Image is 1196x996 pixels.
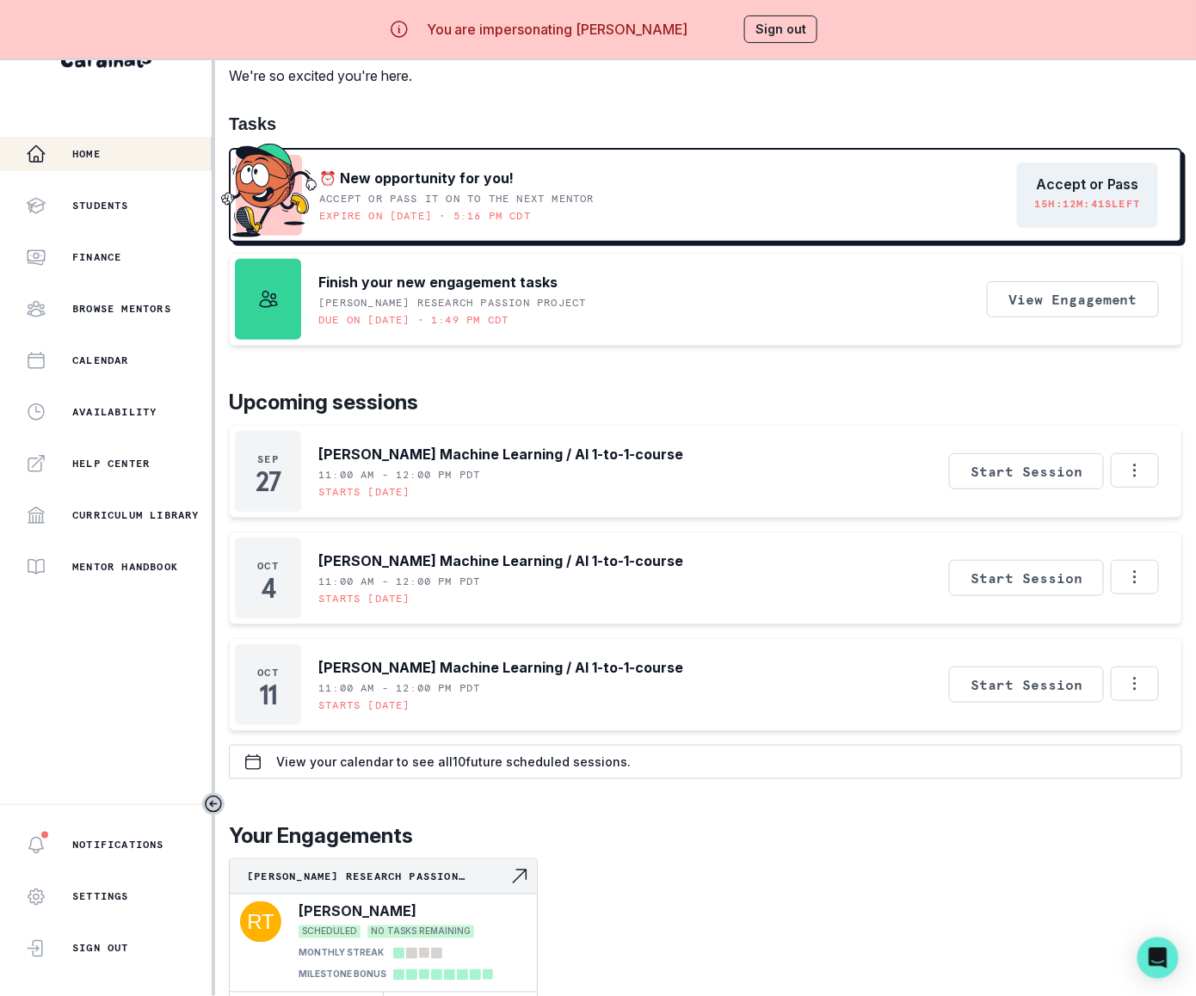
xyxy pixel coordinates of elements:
[318,681,481,695] p: 11:00 AM - 12:00 PM PDT
[72,942,129,956] p: Sign Out
[367,925,474,938] span: NO TASKS REMAINING
[229,821,1182,852] p: Your Engagements
[72,508,200,522] p: Curriculum Library
[299,968,386,981] p: MILESTONE BONUS
[318,485,410,499] p: Starts [DATE]
[72,890,129,904] p: Settings
[949,453,1104,489] button: Start Session
[202,793,225,815] button: Toggle sidebar
[318,575,481,588] p: 11:00 AM - 12:00 PM PDT
[509,866,530,887] svg: Navigate to engagement page
[229,65,505,86] p: We're so excited you're here.
[1036,176,1139,193] p: Accept or Pass
[427,19,688,40] p: You are impersonating [PERSON_NAME]
[319,209,531,223] p: Expire on [DATE] • 5:16 PM CDT
[72,560,178,574] p: Mentor Handbook
[299,901,416,922] p: [PERSON_NAME]
[318,592,410,606] p: Starts [DATE]
[744,15,817,43] button: Sign out
[318,550,683,571] p: [PERSON_NAME] Machine Learning / AI 1-to-1-course
[72,199,129,212] p: Students
[229,387,1182,418] p: Upcoming sessions
[261,580,275,597] p: 4
[1111,560,1159,594] button: Options
[72,147,101,161] p: Home
[987,281,1159,317] button: View Engagement
[318,313,509,327] p: Due on [DATE] • 1:49 PM CDT
[318,657,683,678] p: [PERSON_NAME] Machine Learning / AI 1-to-1-course
[1137,938,1179,979] div: Open Intercom Messenger
[229,114,1182,134] h1: Tasks
[318,468,481,482] p: 11:00 AM - 12:00 PM PDT
[72,405,157,419] p: Availability
[247,870,509,883] p: [PERSON_NAME] Research Passion Project
[72,302,171,316] p: Browse Mentors
[319,192,595,206] p: Accept or pass it on to the next mentor
[276,755,631,769] p: View your calendar to see all 10 future scheduled sessions.
[299,947,384,960] p: MONTHLY STREAK
[259,686,277,704] p: 11
[257,559,279,573] p: Oct
[318,698,410,712] p: Starts [DATE]
[1034,197,1140,211] p: 15 H: 12 M: 41 S left
[319,168,514,188] p: ⏰ New opportunity for you!
[257,452,279,466] p: Sep
[1111,667,1159,701] button: Options
[949,667,1104,703] button: Start Session
[72,839,164,852] p: Notifications
[230,859,537,985] a: [PERSON_NAME] Research Passion ProjectNavigate to engagement page[PERSON_NAME]SCHEDULEDNO TASKS R...
[318,296,587,310] p: [PERSON_NAME] Research Passion Project
[72,457,150,470] p: Help Center
[72,250,121,264] p: Finance
[72,354,129,367] p: Calendar
[318,444,683,464] p: [PERSON_NAME] Machine Learning / AI 1-to-1-course
[318,272,558,292] p: Finish your new engagement tasks
[1111,453,1159,488] button: Options
[257,666,279,679] p: Oct
[256,473,280,490] p: 27
[1017,163,1158,227] button: Accept or Pass15H:12M:41Sleft
[240,901,281,943] img: svg
[299,925,361,938] span: SCHEDULED
[949,560,1104,596] button: Start Session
